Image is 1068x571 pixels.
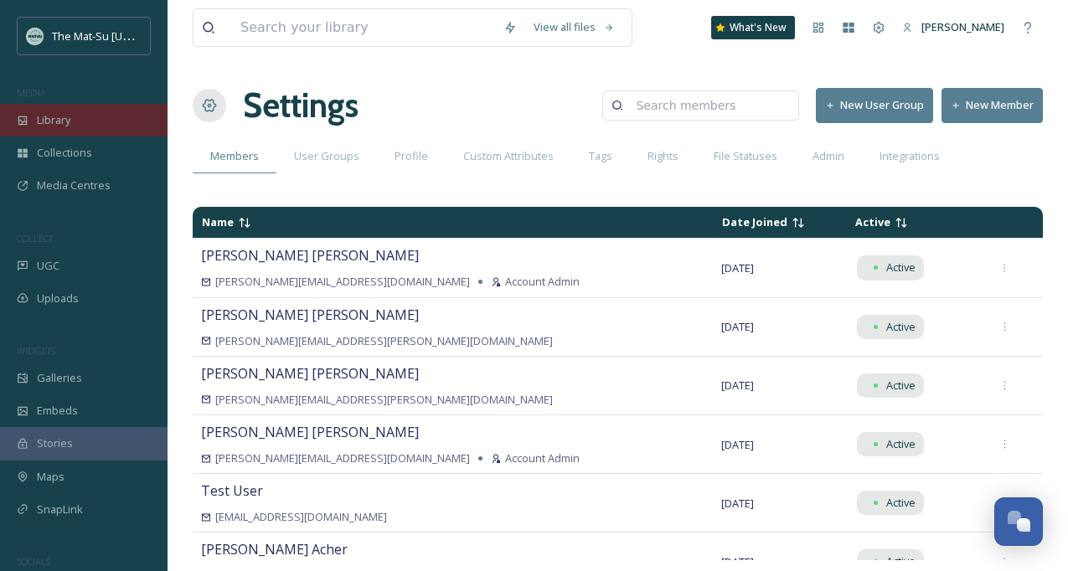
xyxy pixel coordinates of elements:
[648,148,678,164] span: Rights
[215,333,553,349] span: [PERSON_NAME][EMAIL_ADDRESS][PERSON_NAME][DOMAIN_NAME]
[27,28,44,44] img: Social_thumbnail.png
[886,495,916,511] span: Active
[847,208,981,237] td: Sort descending
[52,28,168,44] span: The Mat-Su [US_STATE]
[721,496,754,511] span: [DATE]
[201,364,419,383] span: [PERSON_NAME] [PERSON_NAME]
[17,86,46,99] span: MEDIA
[886,319,916,335] span: Active
[37,435,73,451] span: Stories
[721,319,754,334] span: [DATE]
[721,437,754,452] span: [DATE]
[886,378,916,394] span: Active
[37,502,83,517] span: SnapLink
[813,148,844,164] span: Admin
[201,306,419,324] span: [PERSON_NAME] [PERSON_NAME]
[721,260,754,275] span: [DATE]
[886,260,916,275] span: Active
[711,16,795,39] a: What's New
[37,469,64,485] span: Maps
[201,540,348,558] span: [PERSON_NAME] Acher
[37,403,78,419] span: Embeds
[201,246,419,265] span: [PERSON_NAME] [PERSON_NAME]
[37,291,79,306] span: Uploads
[210,148,259,164] span: Members
[17,344,55,357] span: WIDGETS
[201,481,263,500] span: Test User
[215,392,553,408] span: [PERSON_NAME][EMAIL_ADDRESS][PERSON_NAME][DOMAIN_NAME]
[994,497,1043,546] button: Open Chat
[232,9,495,46] input: Search your library
[193,208,712,237] td: Sort descending
[714,148,777,164] span: File Statuses
[17,555,50,568] span: SOCIALS
[721,554,754,569] span: [DATE]
[525,11,623,44] a: View all files
[855,214,890,229] span: Active
[215,509,387,525] span: [EMAIL_ADDRESS][DOMAIN_NAME]
[894,11,1013,44] a: [PERSON_NAME]
[505,274,580,290] span: Account Admin
[982,216,1042,229] td: Sort descending
[463,148,554,164] span: Custom Attributes
[37,112,70,128] span: Library
[17,232,53,244] span: COLLECT
[215,450,470,466] span: [PERSON_NAME][EMAIL_ADDRESS][DOMAIN_NAME]
[721,378,754,393] span: [DATE]
[714,208,845,237] td: Sort ascending
[722,214,787,229] span: Date Joined
[202,214,234,229] span: Name
[880,148,940,164] span: Integrations
[37,258,59,274] span: UGC
[37,177,111,193] span: Media Centres
[886,553,916,569] span: Active
[589,148,612,164] span: Tags
[243,80,359,131] h1: Settings
[886,436,916,452] span: Active
[201,423,419,441] span: [PERSON_NAME] [PERSON_NAME]
[627,89,790,122] input: Search members
[816,88,933,122] button: New User Group
[294,148,359,164] span: User Groups
[37,370,82,386] span: Galleries
[942,88,1043,122] button: New Member
[37,145,92,161] span: Collections
[395,148,428,164] span: Profile
[215,274,470,290] span: [PERSON_NAME][EMAIL_ADDRESS][DOMAIN_NAME]
[505,450,580,466] span: Account Admin
[921,19,1004,34] span: [PERSON_NAME]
